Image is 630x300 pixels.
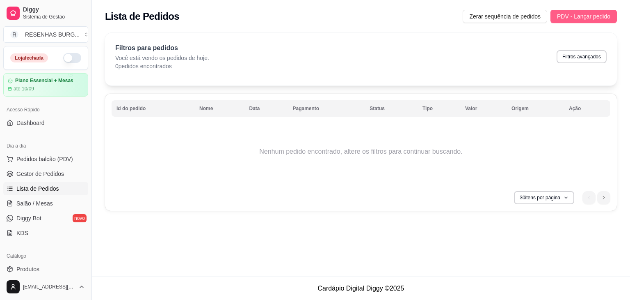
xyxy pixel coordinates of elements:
button: Zerar sequência de pedidos [463,10,547,23]
a: DiggySistema de Gestão [3,3,88,23]
footer: Cardápio Digital Diggy © 2025 [92,277,630,300]
th: Id do pedido [112,100,194,117]
nav: pagination navigation [578,187,614,208]
span: R [10,30,18,39]
div: Acesso Rápido [3,103,88,116]
a: Produtos [3,263,88,276]
h2: Lista de Pedidos [105,10,179,23]
button: PDV - Lançar pedido [550,10,617,23]
p: Filtros para pedidos [115,43,209,53]
a: Plano Essencial + Mesasaté 10/09 [3,73,88,97]
div: RESENHAS BURG ... [25,30,80,39]
div: Dia a dia [3,139,88,152]
article: Plano Essencial + Mesas [15,78,73,84]
span: Diggy Bot [16,214,41,222]
th: Status [365,100,418,117]
span: Lista de Pedidos [16,185,59,193]
span: Salão / Mesas [16,199,53,208]
button: [EMAIL_ADDRESS][DOMAIN_NAME] [3,277,88,297]
th: Valor [460,100,507,117]
span: KDS [16,229,28,237]
th: Tipo [418,100,460,117]
button: Alterar Status [63,53,81,63]
span: Produtos [16,265,39,273]
article: até 10/09 [14,85,34,92]
span: Sistema de Gestão [23,14,85,20]
div: Loja fechada [10,53,48,62]
th: Pagamento [288,100,365,117]
span: Gestor de Pedidos [16,170,64,178]
span: [EMAIL_ADDRESS][DOMAIN_NAME] [23,284,75,290]
a: Lista de Pedidos [3,182,88,195]
th: Nome [194,100,244,117]
button: Select a team [3,26,88,43]
div: Catálogo [3,249,88,263]
span: Zerar sequência de pedidos [469,12,541,21]
p: 0 pedidos encontrados [115,62,209,70]
span: Diggy [23,6,85,14]
a: Gestor de Pedidos [3,167,88,180]
span: Pedidos balcão (PDV) [16,155,73,163]
td: Nenhum pedido encontrado, altere os filtros para continuar buscando. [112,119,610,185]
button: Filtros avançados [557,50,607,63]
span: PDV - Lançar pedido [557,12,610,21]
a: Salão / Mesas [3,197,88,210]
th: Ação [564,100,610,117]
a: KDS [3,226,88,240]
th: Origem [507,100,564,117]
span: Dashboard [16,119,45,127]
a: Diggy Botnovo [3,212,88,225]
button: Pedidos balcão (PDV) [3,152,88,166]
p: Você está vendo os pedidos de hoje. [115,54,209,62]
button: 30itens por página [514,191,574,204]
li: next page button [597,191,610,204]
a: Dashboard [3,116,88,129]
th: Data [244,100,288,117]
